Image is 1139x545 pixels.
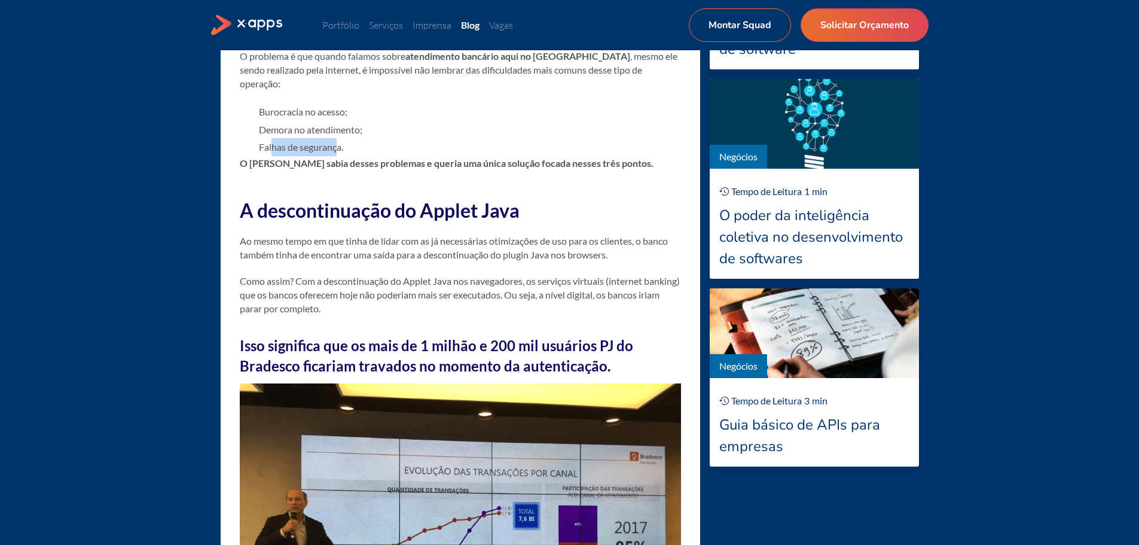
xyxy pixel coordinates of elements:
a: Negócios [719,360,758,372]
p: Ao mesmo tempo em que tinha de lidar com as já necessárias otimizações de uso para os clientes, o... [240,234,681,261]
a: Portfólio [322,19,359,31]
a: Solicitar Orçamento [801,8,929,42]
div: 3 [804,394,810,408]
p: O problema é que quando falamos sobre , mesmo ele sendo realizado pela internet, é impossível não... [240,49,681,91]
p: Como assim? Com a descontinuação do Applet Java nos navegadores, os serviços virtuais (internet b... [240,274,681,316]
a: Vagas [489,19,513,31]
strong: O [PERSON_NAME] sabia desses problemas e queria uma única solução focada nesses três pontos. [240,157,654,169]
div: Guia básico de APIs para empresas [719,414,909,457]
h2: A descontinuação do Applet Java [240,197,681,224]
a: Tempo de Leitura1minO poder da inteligência coletiva no desenvolvimento de softwares [710,169,919,279]
li: Burocracia no acesso; [259,103,681,121]
a: Tempo de Leitura3minGuia básico de APIs para empresas [710,378,919,467]
strong: atendimento bancário aqui no [GEOGRAPHIC_DATA] [405,50,630,62]
li: Demora no atendimento; [259,121,681,139]
div: Tempo de Leitura [731,394,802,408]
div: 1 [804,184,810,199]
a: Serviços [369,19,403,31]
div: O poder da inteligência coletiva no desenvolvimento de softwares [719,205,909,269]
div: min [812,184,827,199]
a: Negócios [719,151,758,162]
a: Montar Squad [689,8,791,42]
div: min [812,394,827,408]
a: Imprensa [413,19,451,31]
div: Tempo de Leitura [731,184,802,199]
a: Blog [461,19,480,31]
h3: Isso significa que os mais de 1 milhão e 200 mil usuários PJ do Bradesco ficariam travados no mom... [240,336,681,376]
li: Falhas de segurança. [259,138,681,156]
